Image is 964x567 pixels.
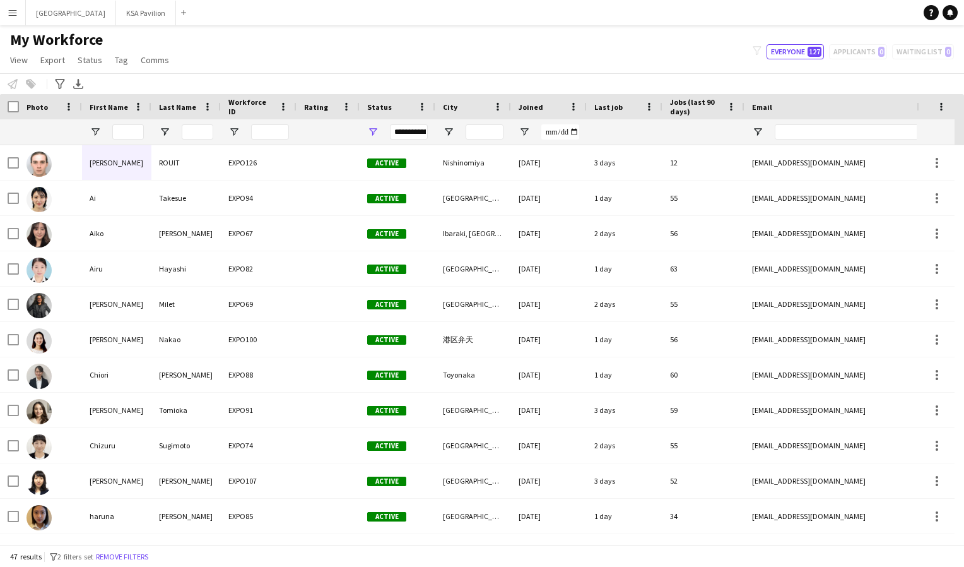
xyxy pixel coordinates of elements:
[662,251,744,286] div: 63
[26,187,52,212] img: Ai Takesue
[587,463,662,498] div: 3 days
[5,52,33,68] a: View
[587,499,662,534] div: 1 day
[151,322,221,357] div: Nakao
[662,428,744,463] div: 55
[90,102,128,112] span: First Name
[511,181,587,215] div: [DATE]
[587,145,662,180] div: 3 days
[511,357,587,392] div: [DATE]
[511,393,587,427] div: [DATE]
[151,357,221,392] div: [PERSON_NAME]
[304,102,328,112] span: Rating
[221,145,297,180] div: EXPO126
[26,1,116,25] button: [GEOGRAPHIC_DATA]
[594,102,623,112] span: Last job
[151,499,221,534] div: [PERSON_NAME]
[435,145,511,180] div: Nishinomiya
[511,463,587,498] div: [DATE]
[367,158,406,168] span: Active
[662,499,744,534] div: 34
[82,499,151,534] div: haruna
[808,47,821,57] span: 127
[78,54,102,66] span: Status
[662,287,744,321] div: 55
[367,335,406,345] span: Active
[435,287,511,321] div: [GEOGRAPHIC_DATA]
[511,322,587,357] div: [DATE]
[367,477,406,486] span: Active
[112,124,144,140] input: First Name Filter Input
[26,399,52,424] img: Chizuko Tomioka
[228,97,274,116] span: Workforce ID
[82,145,151,180] div: [PERSON_NAME]
[182,124,213,140] input: Last Name Filter Input
[52,76,68,92] app-action-btn: Advanced filters
[26,293,52,318] img: Antoine Milet
[662,181,744,215] div: 55
[93,550,151,564] button: Remove filters
[662,145,744,180] div: 12
[511,251,587,286] div: [DATE]
[221,393,297,427] div: EXPO91
[662,463,744,498] div: 52
[435,251,511,286] div: [GEOGRAPHIC_DATA]
[767,44,824,59] button: Everyone127
[151,145,221,180] div: ROUIT
[221,181,297,215] div: EXPO94
[26,470,52,495] img: Fumiko TANAKA
[221,287,297,321] div: EXPO69
[82,357,151,392] div: Chiori
[82,463,151,498] div: [PERSON_NAME]
[151,181,221,215] div: Takesue
[519,126,530,138] button: Open Filter Menu
[221,216,297,251] div: EXPO67
[71,76,86,92] app-action-btn: Export XLSX
[82,181,151,215] div: Ai
[367,102,392,112] span: Status
[35,52,70,68] a: Export
[670,97,722,116] span: Jobs (last 90 days)
[40,54,65,66] span: Export
[435,357,511,392] div: Toyonaka
[228,126,240,138] button: Open Filter Menu
[587,393,662,427] div: 3 days
[367,126,379,138] button: Open Filter Menu
[435,181,511,215] div: [GEOGRAPHIC_DATA]
[221,251,297,286] div: EXPO82
[443,126,454,138] button: Open Filter Menu
[511,428,587,463] div: [DATE]
[82,393,151,427] div: [PERSON_NAME]
[82,287,151,321] div: [PERSON_NAME]
[151,251,221,286] div: Hayashi
[251,124,289,140] input: Workforce ID Filter Input
[115,54,128,66] span: Tag
[435,216,511,251] div: Ibaraki, [GEOGRAPHIC_DATA]
[587,322,662,357] div: 1 day
[82,251,151,286] div: Airu
[752,126,763,138] button: Open Filter Menu
[26,364,52,389] img: Chiori Koreishi
[10,30,103,49] span: My Workforce
[367,406,406,415] span: Active
[541,124,579,140] input: Joined Filter Input
[26,152,52,177] img: Adrien ROUIT
[159,102,196,112] span: Last Name
[26,258,52,283] img: Airu Hayashi
[367,300,406,309] span: Active
[116,1,176,25] button: KSA Pavilion
[435,322,511,357] div: 港区弁天
[221,357,297,392] div: EXPO88
[159,126,170,138] button: Open Filter Menu
[26,434,52,460] img: Chizuru Sugimoto
[587,287,662,321] div: 2 days
[367,265,406,274] span: Active
[221,463,297,498] div: EXPO107
[151,463,221,498] div: [PERSON_NAME]
[519,102,543,112] span: Joined
[221,428,297,463] div: EXPO74
[435,463,511,498] div: [GEOGRAPHIC_DATA]
[662,393,744,427] div: 59
[90,126,101,138] button: Open Filter Menu
[151,216,221,251] div: [PERSON_NAME]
